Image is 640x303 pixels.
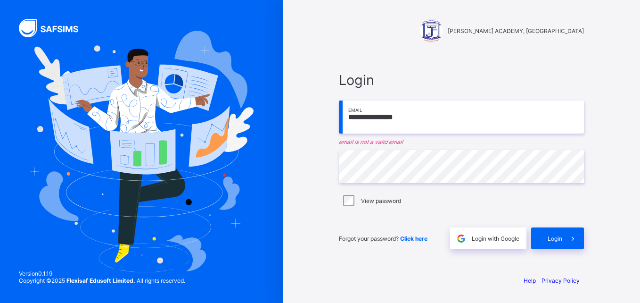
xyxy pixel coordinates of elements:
em: email is not a valid email [339,138,584,145]
span: Copyright © 2025 All rights reserved. [19,277,185,284]
strong: Flexisaf Edusoft Limited. [66,277,135,284]
a: Help [524,277,536,284]
a: Privacy Policy [542,277,580,284]
label: View password [361,197,401,204]
span: Version 0.1.19 [19,270,185,277]
img: Hero Image [29,31,254,272]
span: Login [339,72,584,88]
img: SAFSIMS Logo [19,19,90,37]
span: Login [548,235,562,242]
a: Click here [400,235,427,242]
span: [PERSON_NAME] ACADEMY, [GEOGRAPHIC_DATA] [448,27,584,34]
span: Login with Google [472,235,519,242]
img: google.396cfc9801f0270233282035f929180a.svg [456,233,467,244]
span: Forgot your password? [339,235,427,242]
